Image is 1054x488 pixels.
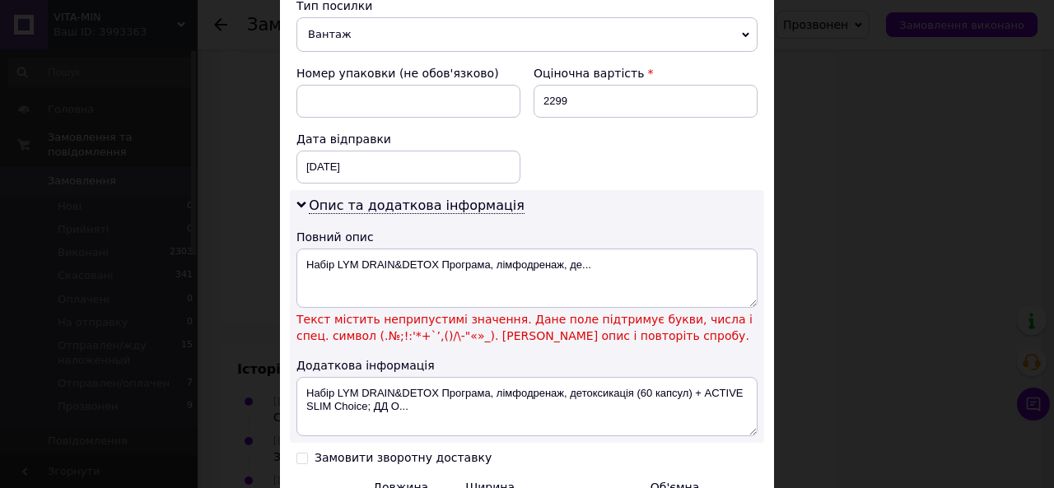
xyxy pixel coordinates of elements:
[315,451,492,465] div: Замовити зворотну доставку
[296,131,520,147] div: Дата відправки
[296,65,520,81] div: Номер упаковки (не обов'язково)
[296,357,758,374] div: Додаткова інформація
[296,17,758,52] span: Вантаж
[296,249,758,308] textarea: Набір LYM DRAIN&DETOX Програма, лімфодренаж, де...
[296,311,758,344] span: Текст містить неприпустимі значення. Дане поле підтримує букви, числа і спец. символ (.№;!:'*+`’,...
[534,65,758,81] div: Оціночна вартість
[296,229,758,245] div: Повний опис
[309,198,525,214] span: Опис та додаткова інформація
[296,377,758,436] textarea: Набір LYM DRAIN&DETOX Програма, лімфодренаж, детоксикація (60 капсул) + ACTIVE SLIM Choice; ДД O...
